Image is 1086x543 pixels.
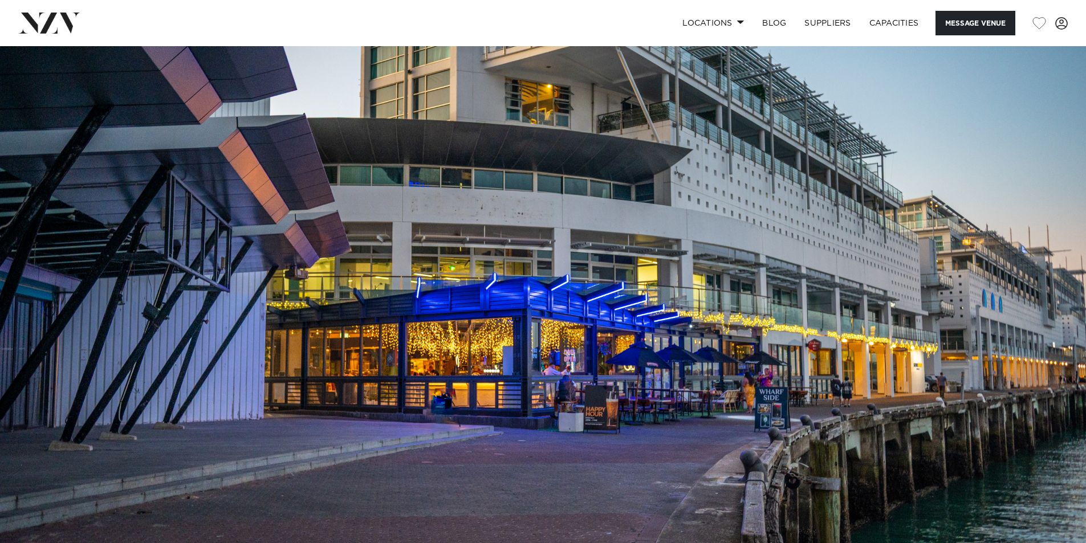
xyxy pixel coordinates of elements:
[860,11,928,35] a: Capacities
[753,11,795,35] a: BLOG
[673,11,753,35] a: Locations
[795,11,860,35] a: SUPPLIERS
[18,13,80,33] img: nzv-logo.png
[935,11,1015,35] button: Message Venue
